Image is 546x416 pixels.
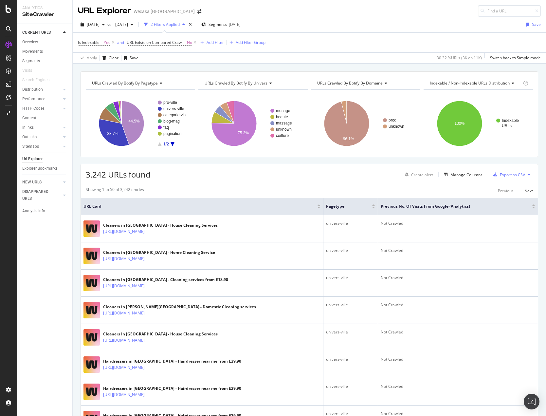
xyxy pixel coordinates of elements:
[343,137,354,141] text: 96.1%
[316,78,414,88] h4: URLs Crawled By Botify By domaine
[326,329,375,335] div: univers-ville
[524,188,533,194] div: Next
[163,125,169,130] text: faq
[134,8,195,15] div: Wecasa [GEOGRAPHIC_DATA]
[78,19,107,30] button: [DATE]
[103,364,145,371] a: [URL][DOMAIN_NAME]
[107,22,113,27] span: vs
[22,143,39,150] div: Sitemaps
[276,133,289,138] text: coiffure
[276,108,290,113] text: menage
[326,275,375,281] div: univers-ville
[163,142,169,146] text: 1/2
[22,86,61,93] a: Distribution
[381,275,535,281] div: Not Crawled
[22,124,61,131] a: Inlinks
[87,55,97,61] div: Apply
[103,310,145,316] a: [URL][DOMAIN_NAME]
[78,5,131,16] div: URL Explorer
[199,19,243,30] button: Segments[DATE]
[100,53,118,63] button: Clear
[326,203,362,209] span: pagetype
[129,119,140,123] text: 44.5%
[498,188,514,194] div: Previous
[276,127,292,132] text: unknown
[276,121,292,125] text: massage
[229,22,241,27] div: [DATE]
[22,96,45,103] div: Performance
[83,220,100,237] img: main image
[227,39,265,47] button: Add Filter Group
[207,40,224,45] div: Add Filter
[524,394,539,409] div: Open Intercom Messenger
[22,115,68,122] a: Content
[500,172,525,178] div: Export as CSV
[22,143,61,150] a: Sitemaps
[22,188,55,202] div: DISAPPEARED URLS
[491,169,525,180] button: Export as CSV
[236,40,265,45] div: Add Filter Group
[127,40,183,45] span: URL Exists on Compared Crawl
[103,277,228,283] div: Cleaners in [GEOGRAPHIC_DATA] - Cleaning services from £18.90
[524,187,533,195] button: Next
[381,248,535,254] div: Not Crawled
[100,40,103,45] span: =
[187,38,192,47] span: No
[203,78,302,88] h4: URLs Crawled By Botify By univers
[455,121,465,126] text: 100%
[163,113,188,117] text: categorie-ville
[163,100,177,105] text: pro-ville
[502,118,519,123] text: Indexable
[83,384,100,400] img: main image
[317,80,383,86] span: URLs Crawled By Botify By domaine
[22,67,32,74] div: Visits
[502,123,512,128] text: URLs
[478,5,541,17] input: Find a URL
[86,187,144,195] div: Showing 1 to 50 of 3,242 entries
[22,77,49,84] div: Search Engines
[532,22,541,27] div: Save
[22,29,61,36] a: CURRENT URLS
[238,131,249,135] text: 75.3%
[83,356,100,373] img: main image
[402,169,433,180] button: Create alert
[83,248,100,264] img: main image
[103,304,256,310] div: Cleaners in [PERSON_NAME][GEOGRAPHIC_DATA] - Domestic Cleaning services
[163,119,180,123] text: blog-mag
[107,131,118,136] text: 33.7%
[389,118,396,123] text: prod
[22,179,42,186] div: NEW URLS
[22,105,61,112] a: HTTP Codes
[78,53,97,63] button: Apply
[22,86,43,93] div: Distribution
[424,95,533,152] div: A chart.
[22,165,58,172] div: Explorer Bookmarks
[83,302,100,318] img: main image
[78,40,100,45] span: Is Indexable
[22,58,68,65] a: Segments
[381,220,535,226] div: Not Crawled
[22,188,61,202] a: DISAPPEARED URLS
[103,250,215,255] div: Cleaners in [GEOGRAPHIC_DATA] - Home Cleaning Service
[197,9,201,14] div: arrow-right-arrow-left
[103,255,145,262] a: [URL][DOMAIN_NAME]
[22,11,67,18] div: SiteCrawler
[22,5,67,11] div: Analytics
[103,358,241,364] div: Hairdressers in [GEOGRAPHIC_DATA] - Hairdresser near me from £29.90
[326,384,375,389] div: univers-ville
[381,302,535,308] div: Not Crawled
[381,384,535,389] div: Not Crawled
[22,48,43,55] div: Movements
[22,156,43,162] div: Url Explorer
[441,171,482,179] button: Manage Columns
[22,29,51,36] div: CURRENT URLS
[276,115,288,119] text: beaute
[22,39,38,46] div: Overview
[22,48,68,55] a: Movements
[450,172,482,178] div: Manage Columns
[83,203,316,209] span: URL Card
[103,331,218,337] div: Cleaners In [GEOGRAPHIC_DATA] - House Cleaning Services
[121,53,138,63] button: Save
[490,55,541,61] div: Switch back to Simple mode
[22,134,37,141] div: Outlinks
